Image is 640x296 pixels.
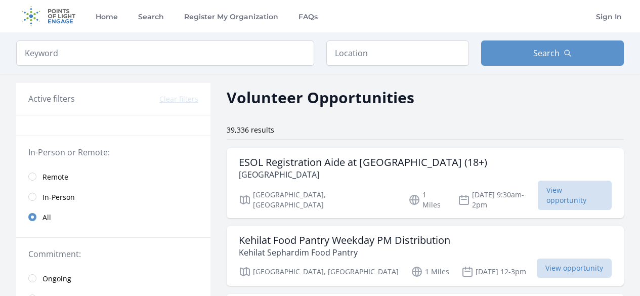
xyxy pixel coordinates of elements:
h3: ESOL Registration Aide at [GEOGRAPHIC_DATA] (18+) [239,156,487,168]
span: Remote [42,172,68,182]
h3: Kehilat Food Pantry Weekday PM Distribution [239,234,450,246]
p: [DATE] 12-3pm [461,266,526,278]
a: In-Person [16,187,210,207]
h2: Volunteer Opportunities [227,86,414,109]
a: ESOL Registration Aide at [GEOGRAPHIC_DATA] (18+) [GEOGRAPHIC_DATA] [GEOGRAPHIC_DATA], [GEOGRAPHI... [227,148,624,218]
button: Clear filters [159,94,198,104]
p: 1 Miles [411,266,449,278]
a: Ongoing [16,268,210,288]
input: Keyword [16,40,314,66]
p: [GEOGRAPHIC_DATA], [GEOGRAPHIC_DATA] [239,190,396,210]
p: 1 Miles [408,190,446,210]
p: [GEOGRAPHIC_DATA] [239,168,487,181]
span: Search [533,47,560,59]
legend: Commitment: [28,248,198,260]
a: Kehilat Food Pantry Weekday PM Distribution Kehilat Sephardim Food Pantry [GEOGRAPHIC_DATA], [GEO... [227,226,624,286]
span: 39,336 results [227,125,274,135]
input: Location [326,40,469,66]
span: Ongoing [42,274,71,284]
button: Search [481,40,624,66]
span: All [42,213,51,223]
a: Remote [16,166,210,187]
span: In-Person [42,192,75,202]
legend: In-Person or Remote: [28,146,198,158]
p: Kehilat Sephardim Food Pantry [239,246,450,259]
span: View opportunity [537,259,612,278]
p: [GEOGRAPHIC_DATA], [GEOGRAPHIC_DATA] [239,266,399,278]
span: View opportunity [538,181,612,210]
a: All [16,207,210,227]
h3: Active filters [28,93,75,105]
p: [DATE] 9:30am-2pm [458,190,538,210]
